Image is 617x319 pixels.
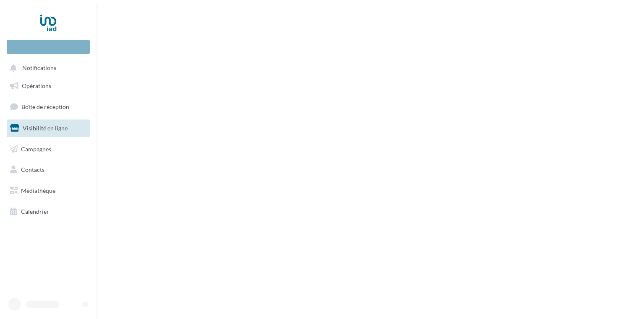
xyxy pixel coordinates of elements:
[21,187,55,194] span: Médiathèque
[5,77,92,95] a: Opérations
[21,145,51,152] span: Campagnes
[5,182,92,200] a: Médiathèque
[23,124,68,132] span: Visibilité en ligne
[21,103,69,110] span: Boîte de réception
[21,166,44,173] span: Contacts
[21,208,49,215] span: Calendrier
[22,65,56,72] span: Notifications
[22,82,51,89] span: Opérations
[5,161,92,179] a: Contacts
[5,98,92,116] a: Boîte de réception
[5,203,92,220] a: Calendrier
[5,140,92,158] a: Campagnes
[5,119,92,137] a: Visibilité en ligne
[7,40,90,54] div: Nouvelle campagne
